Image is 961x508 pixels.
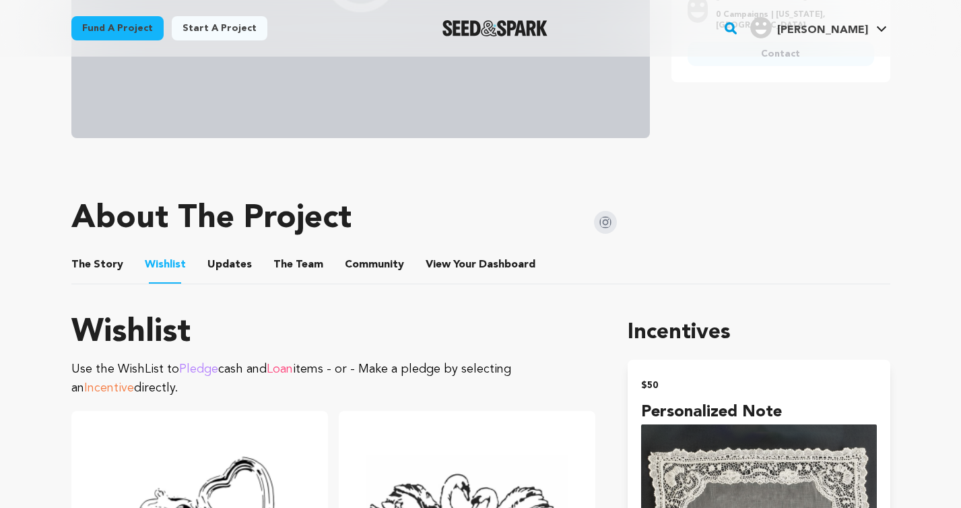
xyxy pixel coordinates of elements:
div: Mickey G.'s Profile [750,17,868,38]
h4: Personalized Note [641,400,876,424]
span: Community [345,257,404,273]
a: Fund a project [71,16,164,40]
span: The [71,257,91,273]
span: Pledge [179,363,218,375]
span: [PERSON_NAME] [777,25,868,36]
img: Seed&Spark Logo Dark Mode [442,20,548,36]
a: Seed&Spark Homepage [442,20,548,36]
span: Story [71,257,123,273]
a: Start a project [172,16,267,40]
img: user.png [750,17,772,38]
span: Loan [267,363,293,375]
span: Mickey G.'s Profile [748,14,890,42]
h1: About The Project [71,203,352,235]
p: Use the WishList to cash and items - or - Make a pledge by selecting an directly. [71,360,596,398]
span: Wishlist [145,257,186,273]
img: Seed&Spark Instagram Icon [594,211,617,234]
span: Updates [207,257,252,273]
span: Dashboard [479,257,535,273]
span: The [273,257,293,273]
span: Team [273,257,323,273]
span: Incentive [84,382,134,394]
a: ViewYourDashboard [426,257,538,273]
span: Your [426,257,538,273]
h2: $50 [641,376,876,395]
h1: Incentives [628,317,890,349]
a: Mickey G.'s Profile [748,14,890,38]
h1: Wishlist [71,317,596,349]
